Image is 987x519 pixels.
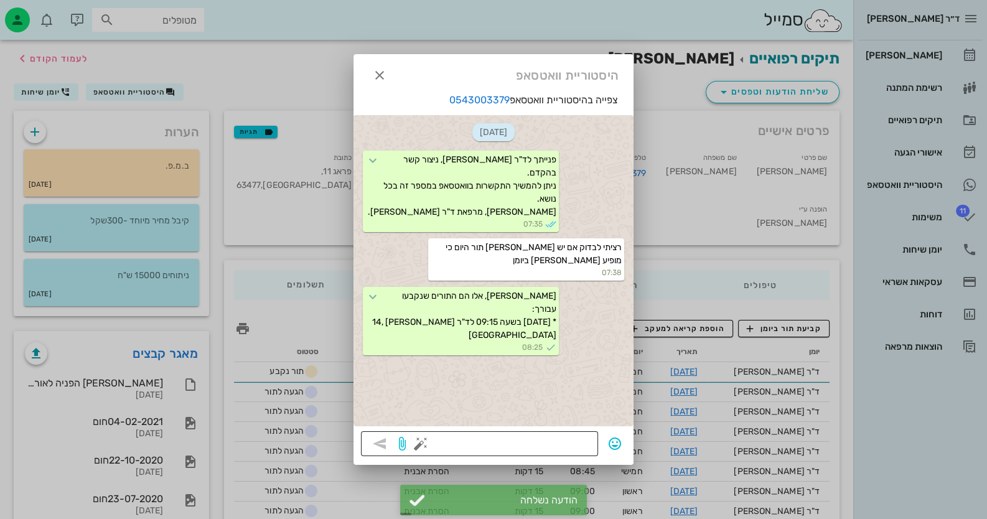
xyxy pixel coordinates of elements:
a: 0543003379 [449,94,510,106]
span: [PERSON_NAME], אלו הם התורים שנקבעו עבורך: * [DATE] בשעה 09:15 לד"ר [PERSON_NAME] 14, [GEOGRAPHIC... [370,291,556,340]
span: 08:25 [522,342,543,353]
small: 07:38 [431,267,622,278]
div: היסטוריית וואטסאפ [353,54,634,93]
span: פנייתך לד"ר [PERSON_NAME], ניצור קשר בהקדם. ניתן להמשיך התקשרות בוואטסאפ במספר זה בכל נושא. [PERS... [368,154,556,217]
div: הודעה נשלחה [431,494,578,506]
span: [DATE] [472,123,515,141]
span: רציתי לבדוק אם יש [PERSON_NAME] תור היום כי מופיע [PERSON_NAME] ביומן [444,242,622,266]
p: צפייה בהיסטוריית וואטסאפ [353,93,634,108]
span: 07:35 [523,218,543,230]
